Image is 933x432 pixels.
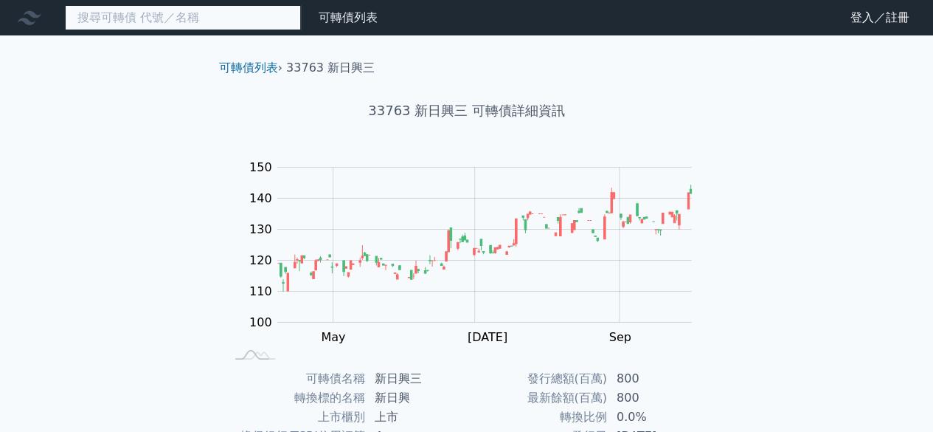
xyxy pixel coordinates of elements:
[225,388,366,408] td: 轉換標的名稱
[608,408,709,427] td: 0.0%
[207,100,726,121] h1: 33763 新日興三 可轉債詳細資訊
[608,330,631,344] tspan: Sep
[225,408,366,427] td: 上市櫃別
[366,369,467,388] td: 新日興三
[249,253,272,267] tspan: 120
[249,315,272,329] tspan: 100
[366,408,467,427] td: 上市
[225,369,366,388] td: 可轉債名稱
[219,61,278,75] a: 可轉債列表
[859,361,933,432] iframe: Chat Widget
[286,59,375,77] li: 33763 新日興三
[319,10,378,24] a: 可轉債列表
[65,5,301,30] input: 搜尋可轉債 代號／名稱
[608,388,709,408] td: 800
[321,330,345,344] tspan: May
[468,330,507,344] tspan: [DATE]
[219,59,282,77] li: ›
[608,369,709,388] td: 800
[249,191,272,205] tspan: 140
[467,369,608,388] td: 發行總額(百萬)
[859,361,933,432] div: 聊天小工具
[366,388,467,408] td: 新日興
[467,408,608,427] td: 轉換比例
[249,222,272,236] tspan: 130
[467,388,608,408] td: 最新餘額(百萬)
[249,284,272,298] tspan: 110
[249,160,272,174] tspan: 150
[241,160,713,344] g: Chart
[839,6,921,30] a: 登入／註冊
